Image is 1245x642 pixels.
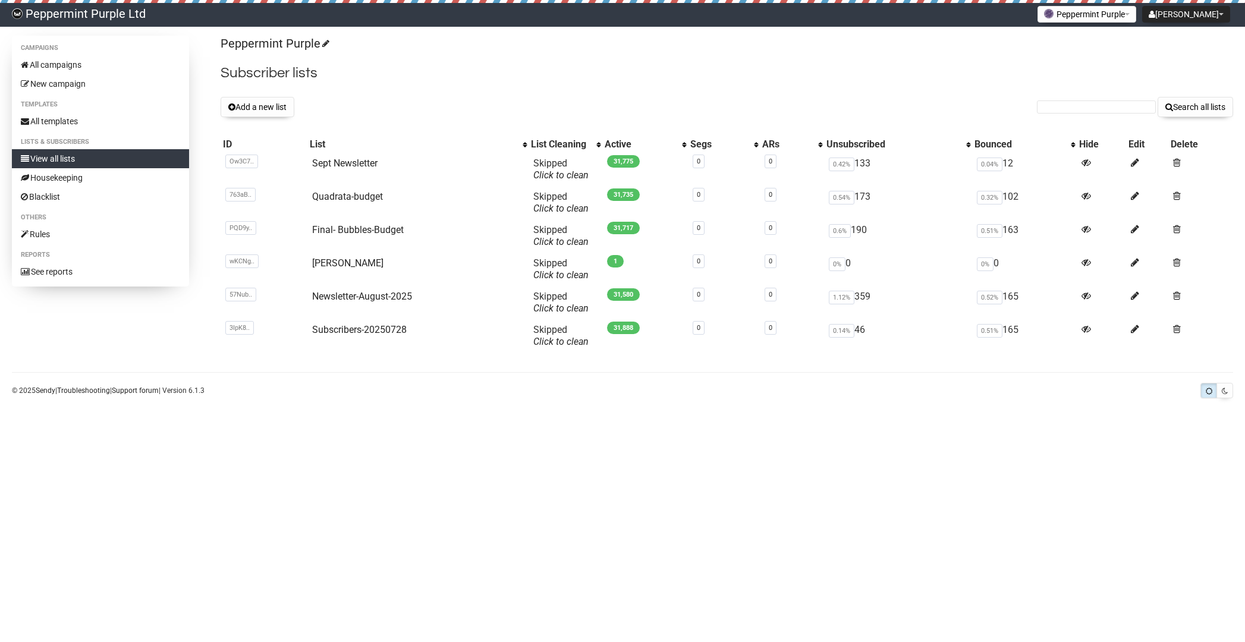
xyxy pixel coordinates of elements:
[829,224,851,238] span: 0.6%
[225,288,256,301] span: 57Nub..
[607,322,640,334] span: 31,888
[12,168,189,187] a: Housekeeping
[531,139,590,150] div: List Cleaning
[12,262,189,281] a: See reports
[697,191,700,199] a: 0
[977,224,1002,238] span: 0.51%
[312,291,412,302] a: Newsletter-August-2025
[697,324,700,332] a: 0
[12,187,189,206] a: Blacklist
[12,8,23,19] img: 8e84c496d3b51a6c2b78e42e4056443a
[977,191,1002,204] span: 0.32%
[307,136,529,153] th: List: No sort applied, activate to apply an ascending sort
[221,136,307,153] th: ID: No sort applied, sorting is disabled
[12,41,189,55] li: Campaigns
[769,158,772,165] a: 0
[607,288,640,301] span: 31,580
[829,158,854,171] span: 0.42%
[607,155,640,168] span: 31,775
[312,257,383,269] a: [PERSON_NAME]
[826,139,960,150] div: Unsubscribed
[1077,136,1126,153] th: Hide: No sort applied, sorting is disabled
[12,97,189,112] li: Templates
[977,158,1002,171] span: 0.04%
[824,186,972,219] td: 173
[1037,6,1136,23] button: Peppermint Purple
[1126,136,1168,153] th: Edit: No sort applied, sorting is disabled
[310,139,517,150] div: List
[769,191,772,199] a: 0
[697,291,700,298] a: 0
[824,286,972,319] td: 359
[607,188,640,201] span: 31,735
[769,257,772,265] a: 0
[12,74,189,93] a: New campaign
[977,257,994,271] span: 0%
[824,136,972,153] th: Unsubscribed: No sort applied, activate to apply an ascending sort
[972,219,1077,253] td: 163
[225,254,259,268] span: wKCNg..
[688,136,760,153] th: Segs: No sort applied, activate to apply an ascending sort
[12,149,189,168] a: View all lists
[977,291,1002,304] span: 0.52%
[769,324,772,332] a: 0
[972,186,1077,219] td: 102
[769,224,772,232] a: 0
[533,169,589,181] a: Click to clean
[225,321,254,335] span: 3IpK8..
[1128,139,1166,150] div: Edit
[221,97,294,117] button: Add a new list
[225,221,256,235] span: PQD9y..
[312,158,378,169] a: Sept Newsletter
[690,139,748,150] div: Segs
[697,257,700,265] a: 0
[12,225,189,244] a: Rules
[12,210,189,225] li: Others
[824,253,972,286] td: 0
[1079,139,1124,150] div: Hide
[223,139,305,150] div: ID
[829,257,845,271] span: 0%
[533,291,589,314] span: Skipped
[605,139,676,150] div: Active
[12,55,189,74] a: All campaigns
[607,255,624,267] span: 1
[769,291,772,298] a: 0
[533,191,589,214] span: Skipped
[977,324,1002,338] span: 0.51%
[12,384,205,397] p: © 2025 | | | Version 6.1.3
[529,136,602,153] th: List Cleaning: No sort applied, activate to apply an ascending sort
[533,224,589,247] span: Skipped
[972,136,1077,153] th: Bounced: No sort applied, activate to apply an ascending sort
[533,269,589,281] a: Click to clean
[829,324,854,338] span: 0.14%
[829,291,854,304] span: 1.12%
[972,253,1077,286] td: 0
[533,203,589,214] a: Click to clean
[760,136,823,153] th: ARs: No sort applied, activate to apply an ascending sort
[312,224,404,235] a: Final- Bubbles-Budget
[57,386,110,395] a: Troubleshooting
[36,386,55,395] a: Sendy
[607,222,640,234] span: 31,717
[824,219,972,253] td: 190
[533,336,589,347] a: Click to clean
[1044,9,1054,18] img: 1.png
[824,153,972,186] td: 133
[312,324,407,335] a: Subscribers-20250728
[533,236,589,247] a: Click to clean
[1158,97,1233,117] button: Search all lists
[824,319,972,353] td: 46
[762,139,812,150] div: ARs
[221,36,328,51] a: Peppermint Purple
[974,139,1065,150] div: Bounced
[697,158,700,165] a: 0
[972,153,1077,186] td: 12
[602,136,688,153] th: Active: No sort applied, activate to apply an ascending sort
[225,155,258,168] span: Ow3C7..
[112,386,159,395] a: Support forum
[225,188,256,202] span: 763aB..
[972,319,1077,353] td: 165
[12,248,189,262] li: Reports
[829,191,854,204] span: 0.54%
